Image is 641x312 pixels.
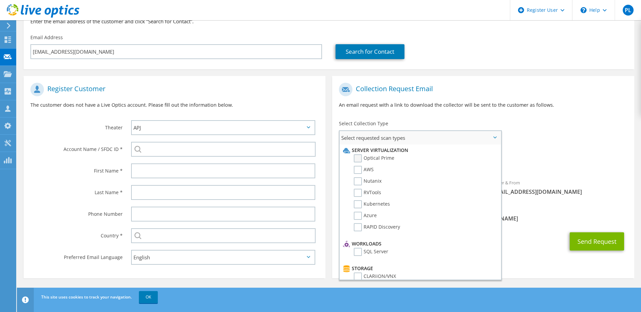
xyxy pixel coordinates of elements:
[581,7,587,13] svg: \n
[354,177,381,185] label: Nutanix
[341,240,497,248] li: Workloads
[30,101,319,109] p: The customer does not have a Live Optics account. Please fill out the information below.
[340,131,500,145] span: Select requested scan types
[339,101,627,109] p: An email request with a link to download the collector will be sent to the customer as follows.
[354,200,390,208] label: Kubernetes
[336,44,404,59] a: Search for Contact
[30,207,123,217] label: Phone Number
[354,166,374,174] label: AWS
[623,5,634,16] span: PL
[483,176,634,199] div: Sender & From
[570,232,624,251] button: Send Request
[139,291,158,303] a: OK
[30,142,123,153] label: Account Name / SFDC ID *
[30,185,123,196] label: Last Name *
[30,163,123,174] label: First Name *
[30,250,123,261] label: Preferred Email Language
[41,294,132,300] span: This site uses cookies to track your navigation.
[30,228,123,239] label: Country *
[332,202,634,226] div: CC & Reply To
[30,34,63,41] label: Email Address
[339,83,624,96] h1: Collection Request Email
[354,272,396,281] label: CLARiiON/VNX
[332,147,634,172] div: Requested Collections
[339,120,388,127] label: Select Collection Type
[490,188,627,196] span: [EMAIL_ADDRESS][DOMAIN_NAME]
[354,154,394,162] label: Optical Prime
[354,248,388,256] label: SQL Server
[332,176,483,199] div: To
[341,146,497,154] li: Server Virtualization
[30,83,315,96] h1: Register Customer
[354,212,377,220] label: Azure
[30,120,123,131] label: Theater
[354,223,400,231] label: RAPID Discovery
[354,189,381,197] label: RVTools
[30,18,627,25] h3: Enter the email address of the customer and click “Search for Contact”.
[341,264,497,272] li: Storage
